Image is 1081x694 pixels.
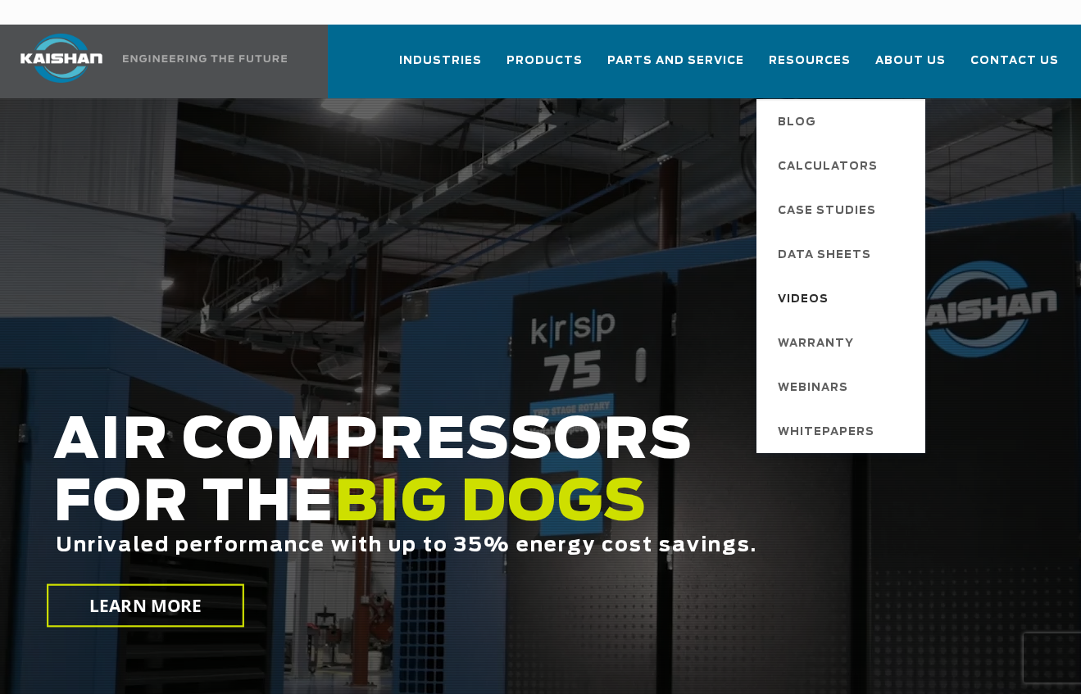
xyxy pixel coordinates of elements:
span: Calculators [778,153,878,181]
a: Resources [769,39,851,95]
a: Parts and Service [607,39,744,95]
a: Warranty [761,320,925,365]
span: Whitepapers [778,419,874,447]
a: Data Sheets [761,232,925,276]
a: Case Studies [761,188,925,232]
span: Videos [778,286,829,314]
span: LEARN MORE [89,594,202,618]
a: Videos [761,276,925,320]
a: Calculators [761,143,925,188]
span: Blog [778,109,816,137]
span: Unrivaled performance with up to 35% energy cost savings. [56,536,757,556]
img: Engineering the future [123,55,287,62]
span: Industries [399,52,482,70]
a: Contact Us [970,39,1059,95]
a: Blog [761,99,925,143]
a: Industries [399,39,482,95]
span: Products [506,52,583,70]
span: Case Studies [778,197,876,225]
a: Whitepapers [761,409,925,453]
a: About Us [875,39,946,95]
h2: AIR COMPRESSORS FOR THE [53,411,862,608]
span: BIG DOGS [334,476,647,532]
span: Resources [769,52,851,70]
span: Data Sheets [778,242,871,270]
a: LEARN MORE [47,584,244,628]
span: Webinars [778,374,848,402]
a: Products [506,39,583,95]
span: About Us [875,52,946,70]
span: Contact Us [970,52,1059,70]
a: Webinars [761,365,925,409]
span: Parts and Service [607,52,744,70]
span: Warranty [778,330,854,358]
